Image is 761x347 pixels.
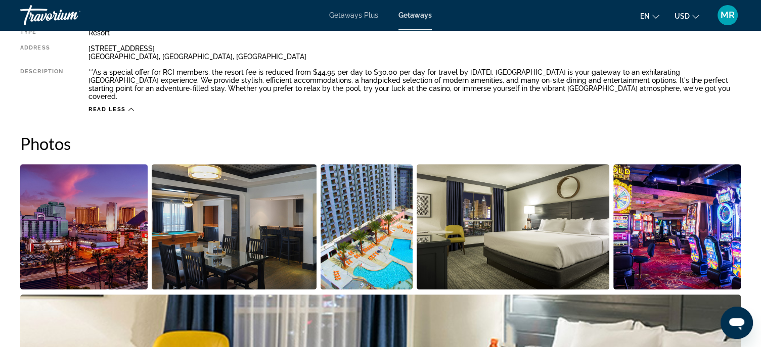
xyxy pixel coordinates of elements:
[329,11,378,19] a: Getaways Plus
[721,307,753,339] iframe: Button to launch messaging window
[714,5,741,26] button: User Menu
[88,106,134,113] button: Read less
[640,12,650,20] span: en
[20,68,63,101] div: Description
[20,44,63,61] div: Address
[675,12,690,20] span: USD
[417,164,610,290] button: Open full-screen image slider
[88,106,126,113] span: Read less
[20,164,148,290] button: Open full-screen image slider
[640,9,659,23] button: Change language
[613,164,741,290] button: Open full-screen image slider
[88,68,741,101] div: **As a special offer for RCI members, the resort fee is reduced from $44.95 per day to $30.00 per...
[721,10,735,20] span: MR
[675,9,699,23] button: Change currency
[398,11,432,19] a: Getaways
[152,164,317,290] button: Open full-screen image slider
[321,164,413,290] button: Open full-screen image slider
[88,44,741,61] div: [STREET_ADDRESS] [GEOGRAPHIC_DATA], [GEOGRAPHIC_DATA], [GEOGRAPHIC_DATA]
[88,29,741,37] div: Resort
[20,29,63,37] div: Type
[20,2,121,28] a: Travorium
[20,133,741,154] h2: Photos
